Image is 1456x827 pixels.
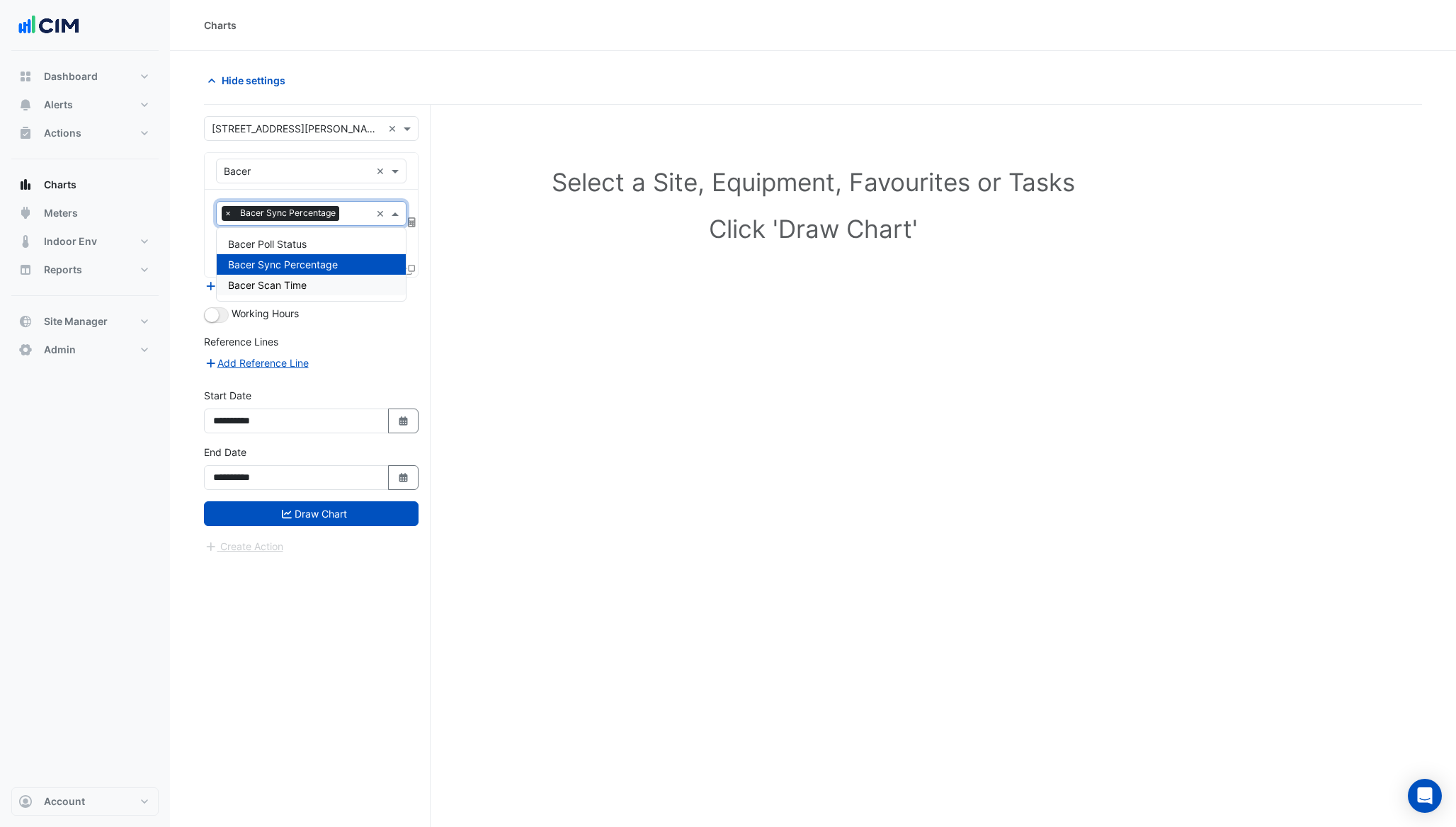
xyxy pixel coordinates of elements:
[18,126,33,140] app-icon: Actions
[18,343,33,357] app-icon: Admin
[11,787,159,816] button: Account
[44,206,78,220] span: Meters
[228,238,307,250] span: Bacer Poll Status
[44,69,98,84] span: Dashboard
[11,256,159,284] button: Reports
[232,307,299,319] span: Working Hours
[406,216,419,228] span: Choose Function
[376,206,388,221] span: Clear
[204,68,295,93] button: Hide settings
[204,18,237,33] div: Charts
[222,206,234,220] span: ×
[397,415,410,427] fa-icon: Select Date
[18,314,33,329] app-icon: Site Manager
[44,126,81,140] span: Actions
[44,343,76,357] span: Admin
[204,355,309,371] button: Add Reference Line
[204,445,246,460] label: End Date
[11,227,159,256] button: Indoor Env
[388,121,400,136] span: Clear
[204,388,251,403] label: Start Date
[44,794,85,809] span: Account
[237,206,339,220] span: Bacer Sync Percentage
[18,98,33,112] app-icon: Alerts
[235,214,1391,244] h1: Click 'Draw Chart'
[204,278,290,295] button: Add Equipment
[11,199,159,227] button: Meters
[18,178,33,192] app-icon: Charts
[18,263,33,277] app-icon: Reports
[228,258,338,270] span: Bacer Sync Percentage
[204,501,419,526] button: Draw Chart
[228,279,307,291] span: Bacer Scan Time
[44,263,82,277] span: Reports
[44,314,108,329] span: Site Manager
[11,307,159,336] button: Site Manager
[405,263,415,275] span: Clone Favourites and Tasks from this Equipment to other Equipment
[204,539,284,551] app-escalated-ticket-create-button: Please draw the charts first
[18,69,33,84] app-icon: Dashboard
[235,167,1391,197] h1: Select a Site, Equipment, Favourites or Tasks
[204,334,278,349] label: Reference Lines
[44,98,73,112] span: Alerts
[11,91,159,119] button: Alerts
[222,73,285,88] span: Hide settings
[376,164,388,178] span: Clear
[44,178,76,192] span: Charts
[11,336,159,364] button: Admin
[217,228,406,301] div: Options List
[11,119,159,147] button: Actions
[17,11,81,40] img: Company Logo
[44,234,97,249] span: Indoor Env
[1408,779,1442,813] div: Open Intercom Messenger
[11,62,159,91] button: Dashboard
[18,206,33,220] app-icon: Meters
[11,171,159,199] button: Charts
[18,234,33,249] app-icon: Indoor Env
[397,472,410,484] fa-icon: Select Date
